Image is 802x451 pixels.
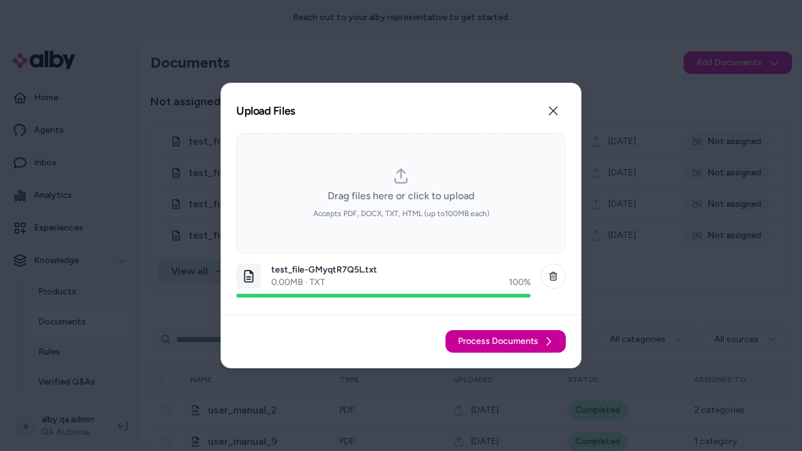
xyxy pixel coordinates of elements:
[313,209,489,219] span: Accepts PDF, DOCX, TXT, HTML (up to 100 MB each)
[236,133,566,254] div: dropzone
[328,189,474,204] span: Drag files here or click to upload
[271,276,325,289] p: 0.00 MB · TXT
[509,276,531,289] div: 100 %
[271,264,531,276] p: test_file-GMyqtR7Q5L.txt
[236,105,295,117] h2: Upload Files
[445,330,566,353] button: Process Documents
[236,259,566,303] li: dropzone-file-list-item
[236,259,566,353] ol: dropzone-file-list
[458,335,538,348] span: Process Documents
